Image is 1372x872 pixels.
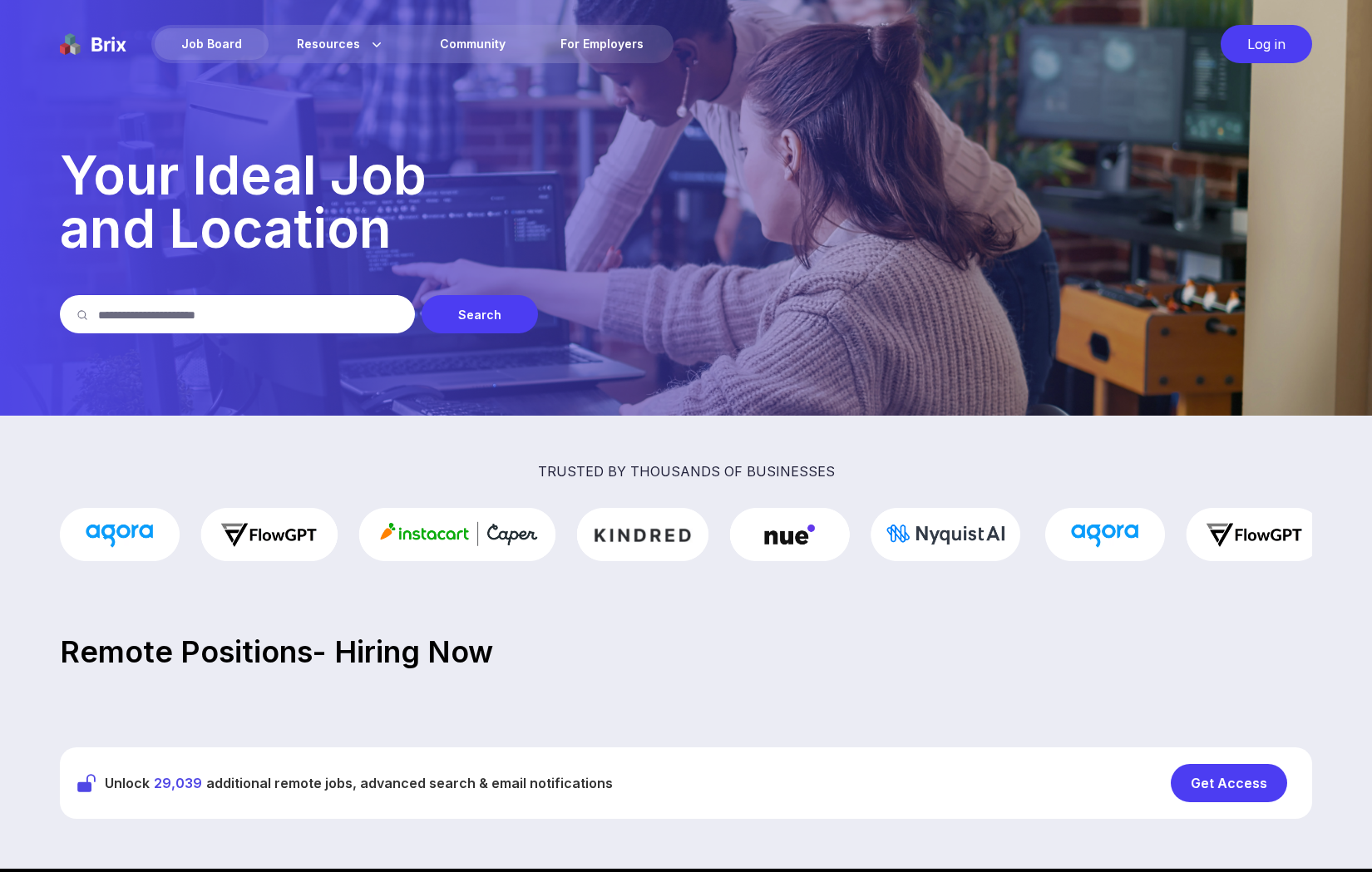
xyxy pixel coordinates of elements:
div: Get Access [1171,764,1287,802]
div: Job Board [155,28,269,60]
a: Log in [1212,25,1312,63]
div: Search [422,295,538,333]
span: Unlock additional remote jobs, advanced search & email notifications [105,773,613,793]
span: 29,039 [154,775,202,791]
p: Your Ideal Job and Location [60,149,1312,255]
a: For Employers [534,28,670,60]
div: Resources [270,28,412,60]
a: Community [413,28,532,60]
div: Log in [1221,25,1312,63]
a: Get Access [1171,764,1296,802]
